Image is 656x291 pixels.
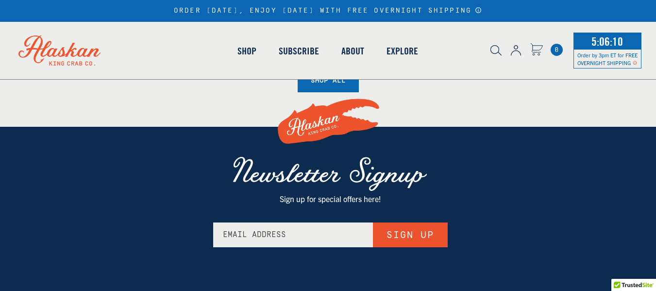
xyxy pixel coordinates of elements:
[633,59,637,66] span: Shipping Notice Icon
[174,7,482,15] div: ORDER [DATE], ENJOY [DATE] WITH FREE OVERNIGHT SHIPPING
[589,32,625,51] span: 5:06:10
[475,7,482,14] a: Announcement Bar Modal
[226,23,268,79] a: Shop
[490,45,502,56] img: search
[298,69,359,93] a: Shop All
[268,23,330,79] a: Subscribe
[530,43,543,57] a: Cart
[373,223,448,247] button: Sign Up
[551,44,563,56] a: Cart
[5,22,114,79] img: Alaskan King Crab Co. logo
[213,223,373,247] input: Email Address
[251,192,410,205] p: Sign up for special offers here!
[577,51,638,66] span: Order by 3pm ET for FREE OVERNIGHT SHIPPING
[275,87,382,156] img: Alaskan King Crab Co. Logo
[330,23,375,79] a: About
[375,23,429,79] a: Explore
[551,44,563,56] span: 0
[511,45,521,56] img: account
